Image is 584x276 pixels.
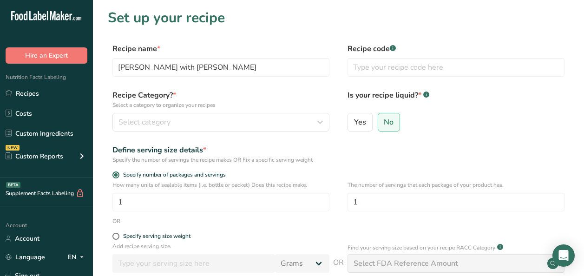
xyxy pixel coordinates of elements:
div: BETA [6,182,20,188]
input: Type your recipe name here [112,58,329,77]
label: Is your recipe liquid? [348,90,564,109]
input: Type your recipe code here [348,58,564,77]
span: Yes [354,118,366,127]
button: Select category [112,113,329,131]
p: Select a category to organize your recipes [112,101,329,109]
div: EN [68,252,87,263]
div: Open Intercom Messenger [552,244,575,267]
span: Specify number of packages and servings [119,171,226,178]
div: Specify the number of servings the recipe makes OR Fix a specific serving weight [112,156,329,164]
div: Select FDA Reference Amount [354,258,458,269]
h1: Set up your recipe [108,7,569,28]
div: Custom Reports [6,151,63,161]
label: Recipe code [348,43,564,54]
label: Recipe name [112,43,329,54]
div: NEW [6,145,20,151]
span: Select category [118,117,171,128]
p: How many units of sealable items (i.e. bottle or packet) Does this recipe make. [112,181,329,189]
label: Recipe Category? [112,90,329,109]
input: Type your serving size here [112,254,275,273]
p: Find your serving size based on your recipe RACC Category [348,243,495,252]
p: The number of servings that each package of your product has. [348,181,564,189]
a: Language [6,249,45,265]
div: Specify serving size weight [123,233,190,240]
div: Define serving size details [112,145,329,156]
button: Hire an Expert [6,47,87,64]
div: OR [112,217,120,225]
span: No [384,118,394,127]
p: Add recipe serving size. [112,242,329,250]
